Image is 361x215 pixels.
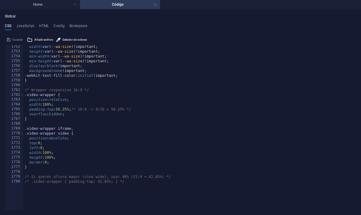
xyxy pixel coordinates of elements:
div: 1774 [5,150,24,155]
div: 1772 [5,141,24,145]
div: 1762 [5,92,24,97]
div: 1756 [5,64,24,68]
div: 1776 [5,160,24,165]
div: 1753 [5,49,24,54]
div: 1777 [5,165,24,170]
div: 1759 [5,78,24,83]
div: 1755 [5,59,24,64]
div: 1757 [5,68,24,73]
div: 1768 [5,121,24,126]
span: Añadir archivo [34,36,53,43]
div: 1770 [5,131,24,136]
button: Añadir archivo [26,36,54,43]
div: 1779 [5,174,24,179]
div: 1765 [5,107,24,112]
div: 1767 [5,117,24,121]
span: Selector de colores [62,36,87,43]
button: Selector de colores [55,36,88,43]
div: 1775 [5,155,24,160]
div: 1760 [5,83,24,88]
div: 1754 [5,54,24,59]
div: 1763 [5,97,24,102]
h4: Código [80,1,160,8]
div: 1758 [5,73,24,78]
div: 1766 [5,112,24,117]
div: 1778 [5,170,24,174]
h4: JavaScript [16,24,34,30]
h4: CSS [5,24,11,30]
h4: Global [5,14,16,19]
div: 1769 [5,126,24,131]
div: 1752 [5,44,24,49]
h4: Boilerplate [69,24,87,30]
div: 1771 [5,136,24,141]
div: 1780 [5,179,24,184]
h4: HTML [39,24,49,30]
h4: Config [54,24,65,30]
div: 1764 [5,102,24,107]
div: 1773 [5,145,24,150]
div: 1761 [5,88,24,92]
